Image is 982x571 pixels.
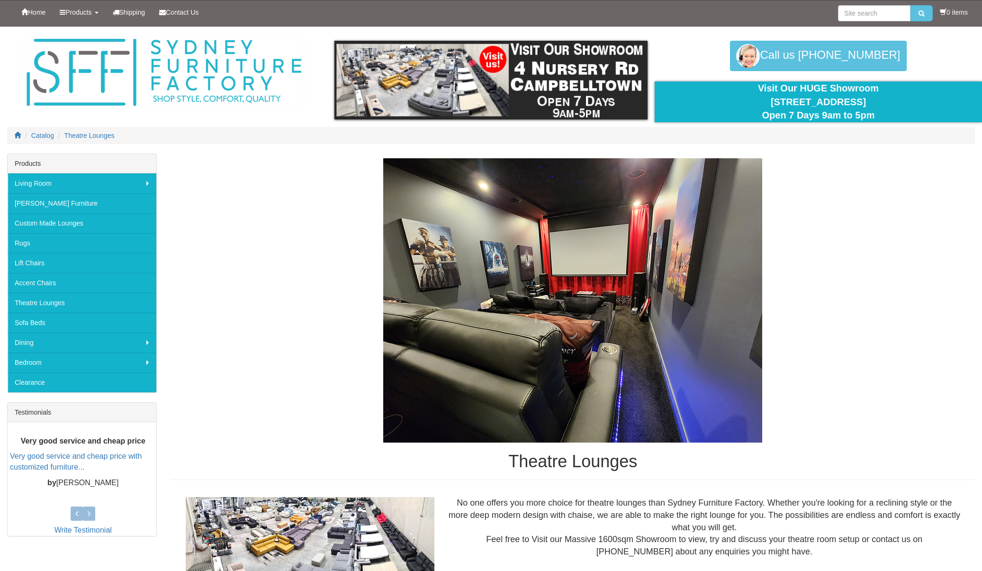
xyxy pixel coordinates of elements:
[441,497,967,558] div: No one offers you more choice for theatre lounges than Sydney Furniture Factory. Whether you're l...
[838,5,910,21] input: Site search
[8,233,156,253] a: Rugs
[22,36,306,109] img: Sydney Furniture Factory
[106,0,153,24] a: Shipping
[10,478,156,489] p: [PERSON_NAME]
[8,313,156,333] a: Sofa Beds
[54,526,112,534] a: Write Testimonial
[8,333,156,353] a: Dining
[8,353,156,372] a: Bedroom
[334,41,648,119] img: showroom.gif
[28,9,45,16] span: Home
[53,0,105,24] a: Products
[8,193,156,213] a: [PERSON_NAME] Furniture
[21,437,145,445] b: Very good service and cheap price
[940,8,968,17] li: 0 items
[119,9,145,16] span: Shipping
[662,82,975,122] div: Visit Our HUGE Showroom [STREET_ADDRESS] Open 7 Days 9am to 5pm
[166,9,198,16] span: Contact Us
[8,154,156,173] div: Products
[152,0,206,24] a: Contact Us
[10,453,142,471] a: Very good service and cheap price with customized furniture...
[8,273,156,293] a: Accent Chairs
[31,132,54,139] a: Catalog
[8,293,156,313] a: Theatre Lounges
[8,403,156,422] div: Testimonials
[47,479,56,487] b: by
[8,372,156,392] a: Clearance
[8,173,156,193] a: Living Room
[8,213,156,233] a: Custom Made Lounges
[14,0,53,24] a: Home
[8,253,156,273] a: Lift Chairs
[65,9,91,16] span: Products
[64,132,115,139] a: Theatre Lounges
[171,452,975,471] h1: Theatre Lounges
[383,158,762,443] img: Theatre Lounges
